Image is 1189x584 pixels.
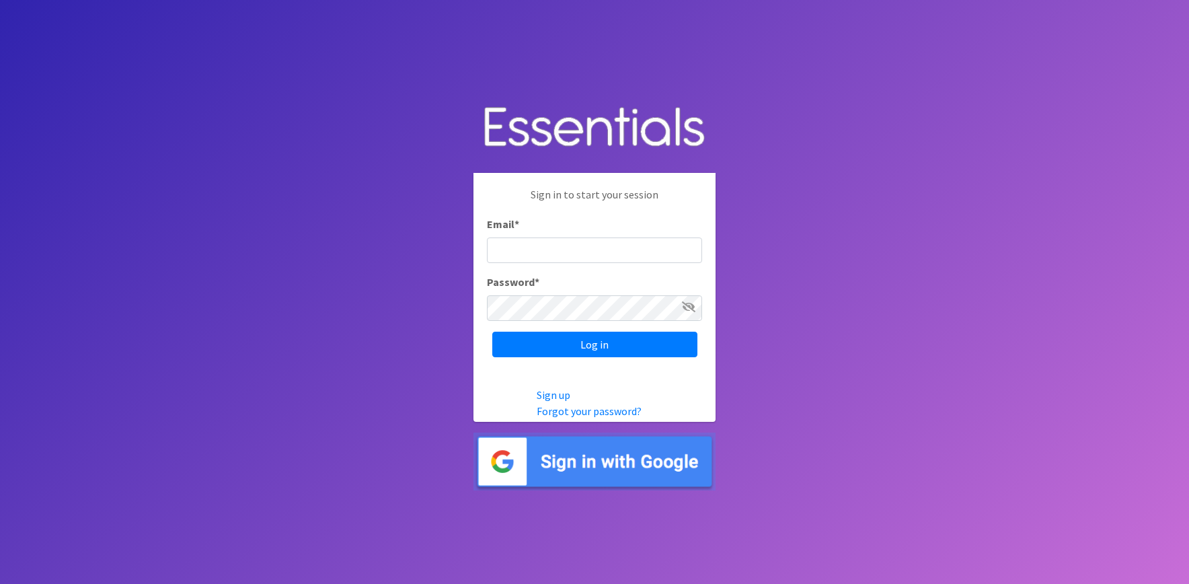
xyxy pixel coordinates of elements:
abbr: required [535,275,539,289]
input: Log in [492,332,697,357]
img: Sign in with Google [473,433,716,491]
label: Password [487,274,539,290]
img: Human Essentials [473,94,716,163]
a: Sign up [537,388,570,402]
abbr: required [514,217,519,231]
a: Forgot your password? [537,404,642,418]
label: Email [487,216,519,232]
p: Sign in to start your session [487,186,702,216]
